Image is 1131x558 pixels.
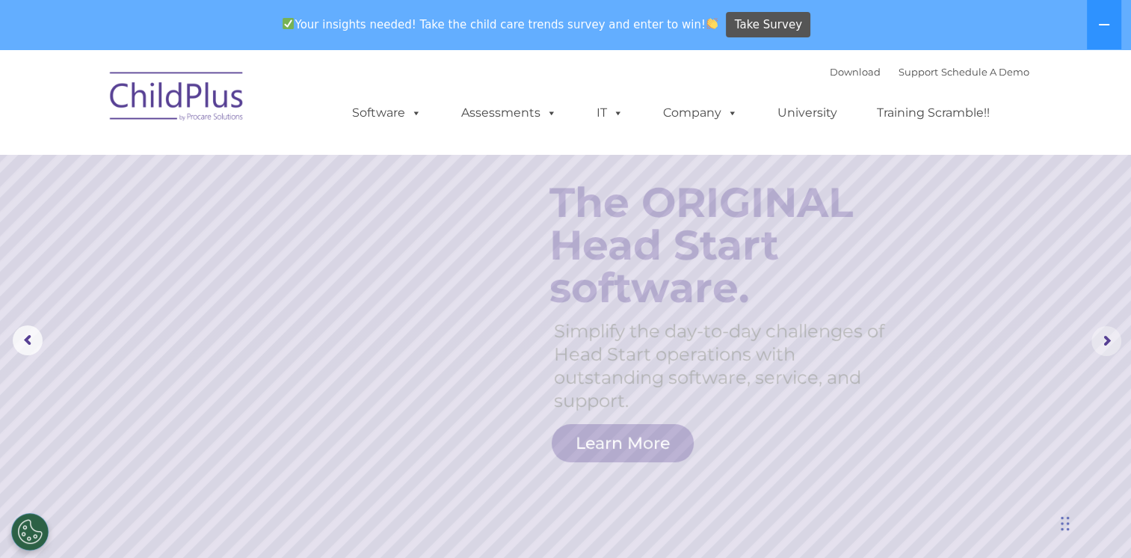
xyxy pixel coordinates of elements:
img: ✅ [283,18,294,29]
span: Last name [208,99,253,110]
a: Company [648,98,753,128]
font: | [830,66,1029,78]
a: Software [337,98,437,128]
span: Phone number [208,160,271,171]
a: Schedule A Demo [941,66,1029,78]
a: University [762,98,852,128]
a: Support [899,66,938,78]
a: Take Survey [726,12,810,38]
a: Assessments [446,98,572,128]
div: Drag [1061,501,1070,546]
a: Download [830,66,881,78]
a: IT [582,98,638,128]
button: Cookies Settings [11,513,49,551]
iframe: Chat Widget [1056,486,1131,558]
span: Take Survey [735,12,802,38]
span: Your insights needed! Take the child care trends survey and enter to win! [277,10,724,39]
img: 👏 [706,18,718,29]
img: ChildPlus by Procare Solutions [102,61,252,136]
a: Training Scramble!! [862,98,1005,128]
